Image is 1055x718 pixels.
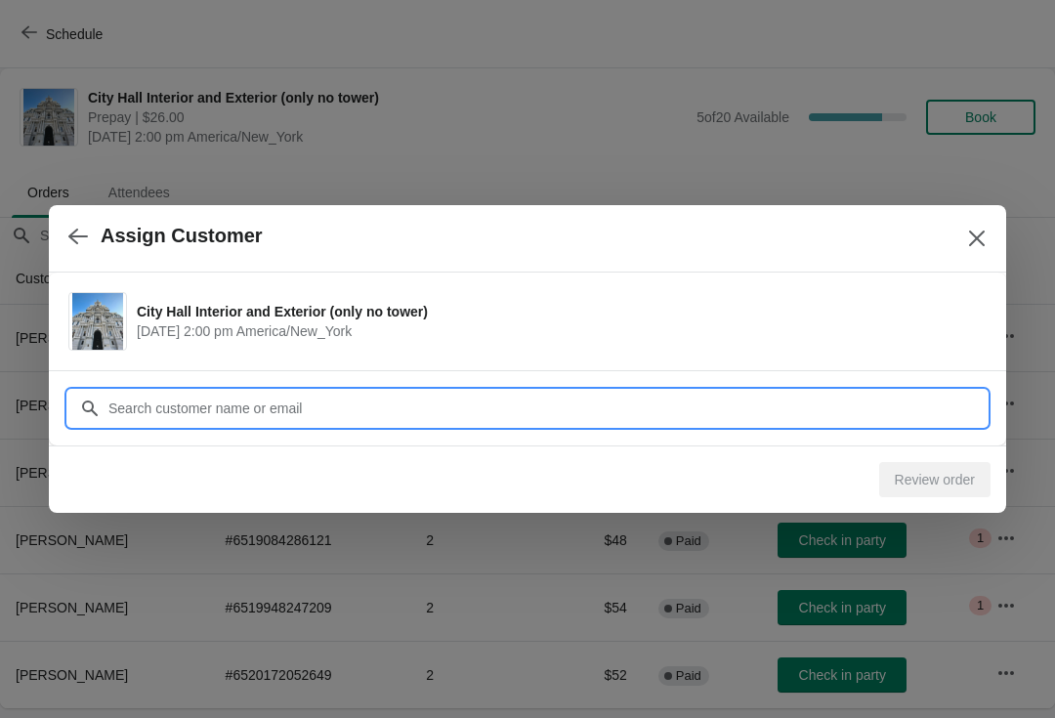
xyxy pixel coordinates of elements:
[137,321,977,341] span: [DATE] 2:00 pm America/New_York
[107,391,987,426] input: Search customer name or email
[959,221,994,256] button: Close
[137,302,977,321] span: City Hall Interior and Exterior (only no tower)
[101,225,263,247] h2: Assign Customer
[72,293,124,350] img: City Hall Interior and Exterior (only no tower) | | October 3 | 2:00 pm America/New_York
